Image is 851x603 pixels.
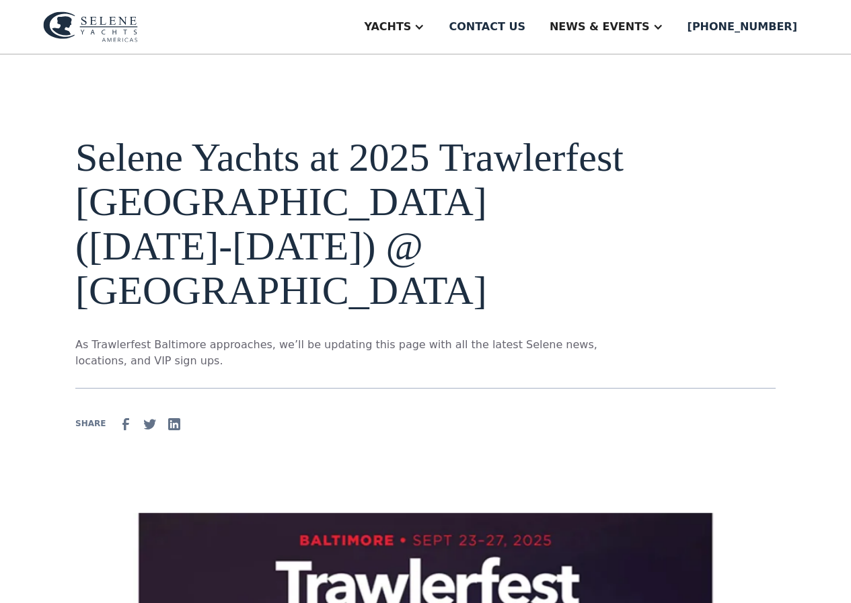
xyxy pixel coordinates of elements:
img: logo [43,11,138,42]
img: Twitter [142,416,158,432]
div: SHARE [75,417,106,430]
div: News & EVENTS [550,19,650,35]
h1: Selene Yachts at 2025 Trawlerfest [GEOGRAPHIC_DATA] ([DATE]-[DATE]) @ [GEOGRAPHIC_DATA] [75,135,635,313]
div: Yachts [364,19,411,35]
img: Linkedin [166,416,182,432]
div: [PHONE_NUMBER] [688,19,797,35]
p: As Trawlerfest Baltimore approaches, we’ll be updating this page with all the latest Selene news,... [75,337,635,369]
img: facebook [118,416,134,432]
div: Contact us [449,19,525,35]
